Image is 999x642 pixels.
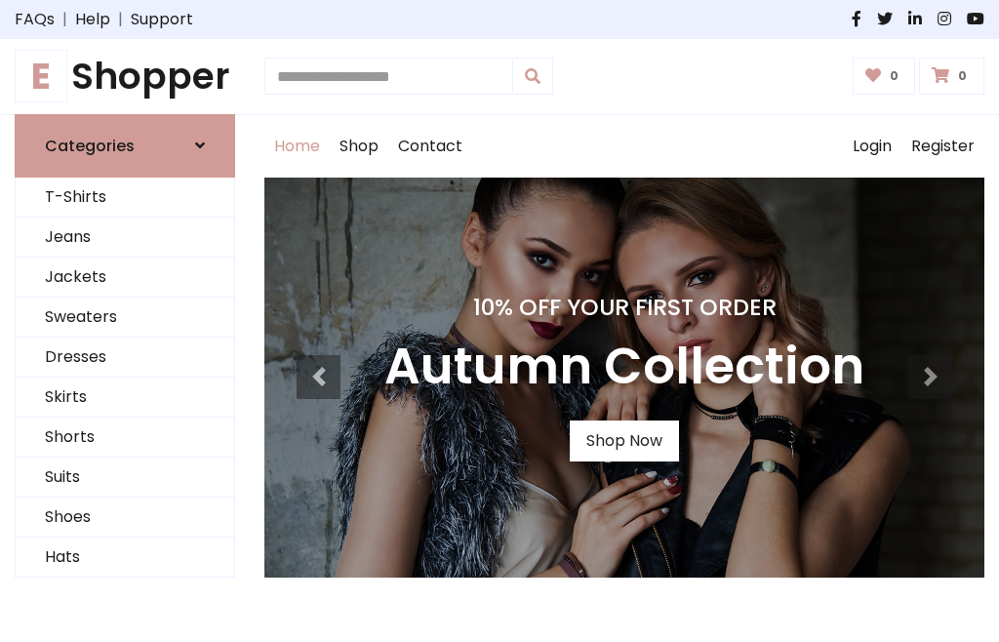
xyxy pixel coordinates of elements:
span: 0 [885,67,903,85]
a: FAQs [15,8,55,31]
a: Dresses [16,338,234,378]
a: Shorts [16,418,234,458]
a: Sweaters [16,298,234,338]
a: Skirts [16,378,234,418]
a: Hats [16,538,234,578]
a: Categories [15,114,235,178]
span: | [55,8,75,31]
a: Home [264,115,330,178]
a: Help [75,8,110,31]
h6: Categories [45,137,135,155]
h1: Shopper [15,55,235,99]
a: T-Shirts [16,178,234,218]
h4: 10% Off Your First Order [384,294,864,321]
a: Login [843,115,901,178]
span: E [15,50,67,102]
a: Shoes [16,498,234,538]
a: Shop [330,115,388,178]
a: Register [901,115,984,178]
a: EShopper [15,55,235,99]
a: Support [131,8,193,31]
a: 0 [853,58,916,95]
span: 0 [953,67,972,85]
a: Jackets [16,258,234,298]
a: 0 [919,58,984,95]
a: Shop Now [570,421,679,461]
a: Jeans [16,218,234,258]
a: Contact [388,115,472,178]
span: | [110,8,131,31]
a: Suits [16,458,234,498]
h3: Autumn Collection [384,337,864,397]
